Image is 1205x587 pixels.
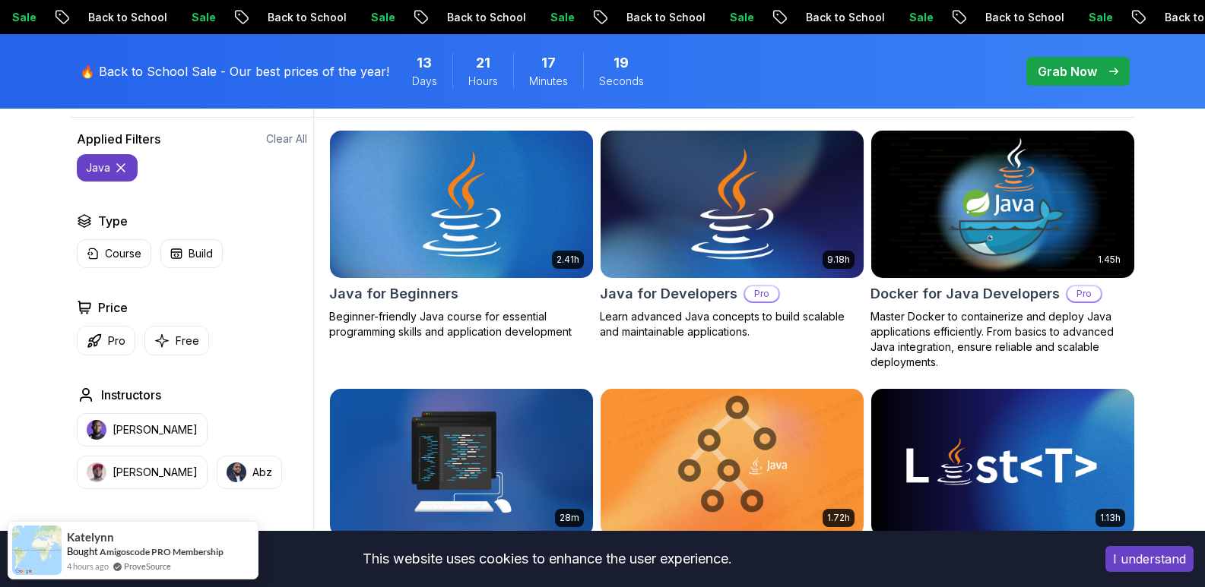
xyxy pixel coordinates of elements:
div: This website uses cookies to enhance the user experience. [11,542,1083,576]
p: Master Docker to containerize and deploy Java applications efficiently. From basics to advanced J... [870,309,1135,370]
a: Docker for Java Developers card1.45hDocker for Java DevelopersProMaster Docker to containerize an... [870,130,1135,370]
span: Seconds [599,74,644,89]
a: ProveSource [124,560,171,573]
button: instructor img[PERSON_NAME] [77,413,208,447]
p: Pro [108,333,125,349]
p: Free [176,333,199,349]
p: Back to School [434,10,537,25]
span: Bought [67,545,98,557]
p: [PERSON_NAME] [113,465,198,480]
img: Docker for Java Developers card [871,131,1134,278]
h2: Price [98,298,128,317]
h2: Docker for Java Developers [870,283,1060,305]
p: Sale [358,10,407,25]
img: Java Data Structures card [601,389,864,536]
span: Days [412,74,437,89]
p: Sale [1076,10,1124,25]
p: Grab Now [1038,62,1097,80]
span: Minutes [529,74,568,89]
button: Build [160,239,223,268]
button: Free [144,326,209,355]
p: Pro [745,286,778,301]
p: 9.18h [827,254,850,266]
a: Amigoscode PRO Membership [100,546,224,557]
span: 17 Minutes [541,52,556,74]
img: Java for Developers card [594,127,870,281]
p: 28m [560,512,579,524]
h2: Instructors [101,386,161,404]
button: Accept cookies [1105,546,1194,572]
h2: Java for Beginners [329,283,458,305]
span: 13 Days [417,52,432,74]
button: Course [77,239,151,268]
button: Pro [77,326,135,355]
p: Pro [1067,286,1101,301]
p: Sale [179,10,227,25]
img: Java CLI Build card [330,389,593,536]
a: Java for Beginners card2.41hJava for BeginnersBeginner-friendly Java course for essential program... [329,130,594,339]
h2: Type [98,212,128,230]
p: Sale [537,10,586,25]
p: java [86,160,110,175]
img: instructor img [87,462,106,482]
h2: Java for Developers [600,283,737,305]
p: Build [189,246,213,261]
p: 1.45h [1098,254,1121,266]
img: Java Generics card [871,389,1134,536]
p: 🔥 Back to School Sale - Our best prices of the year! [80,62,389,80]
p: Abz [252,465,272,480]
button: instructor imgAbz [217,456,282,489]
img: instructor img [87,420,106,440]
h2: Duration [98,519,146,538]
p: Back to School [614,10,717,25]
p: Sale [717,10,766,25]
button: java [77,154,138,181]
span: Hours [468,74,498,89]
img: Java for Beginners card [330,131,593,278]
a: Java for Developers card9.18hJava for DevelopersProLearn advanced Java concepts to build scalable... [600,130,864,339]
p: Back to School [972,10,1076,25]
h2: Applied Filters [77,130,160,148]
span: 21 Hours [476,52,490,74]
p: Course [105,246,141,261]
p: Beginner-friendly Java course for essential programming skills and application development [329,309,594,339]
button: instructor img[PERSON_NAME] [77,456,208,489]
img: instructor img [227,462,246,482]
span: 19 Seconds [614,52,629,74]
p: [PERSON_NAME] [113,422,198,437]
p: Back to School [255,10,358,25]
a: Java CLI Build card28mJava CLI BuildProLearn how to build a CLI application with Java. [329,388,594,582]
p: Sale [896,10,945,25]
p: 2.41h [557,254,579,266]
p: 1.72h [827,512,850,524]
p: Learn advanced Java concepts to build scalable and maintainable applications. [600,309,864,339]
span: Katelynn [67,531,114,544]
button: Clear All [266,131,307,147]
p: Back to School [75,10,179,25]
p: 1.13h [1100,512,1121,524]
span: 4 hours ago [67,560,109,573]
img: provesource social proof notification image [12,525,62,575]
p: Back to School [793,10,896,25]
